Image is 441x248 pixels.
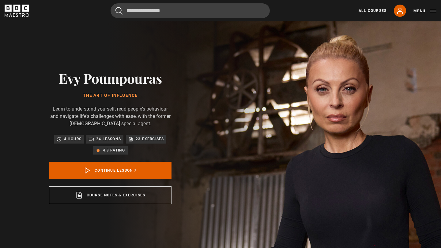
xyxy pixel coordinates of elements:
p: 23 exercises [136,136,164,142]
p: 24 lessons [96,136,121,142]
button: Toggle navigation [413,8,436,14]
button: Submit the search query [115,7,123,15]
svg: BBC Maestro [5,5,29,17]
p: 4 hours [64,136,81,142]
p: 4.8 rating [103,147,125,153]
a: Course notes & exercises [49,186,171,204]
p: Learn to understand yourself, read people's behaviour and navigate life's challenges with ease, w... [49,105,171,127]
h2: Evy Poumpouras [49,70,171,86]
h1: The Art of Influence [49,93,171,98]
a: Continue lesson 7 [49,162,171,179]
input: Search [111,3,270,18]
a: All Courses [359,8,386,13]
